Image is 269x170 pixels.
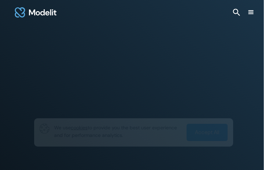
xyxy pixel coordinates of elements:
[247,8,255,17] div: menu
[14,4,58,21] img: modelit logo
[14,4,58,21] a: home
[71,124,88,131] span: cookies
[54,124,182,139] p: We use to provide you the best user experience and for performance analytics.
[187,124,228,141] a: Accept All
